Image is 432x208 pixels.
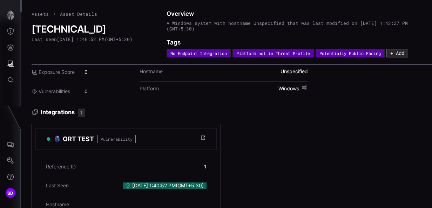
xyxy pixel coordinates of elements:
[123,182,207,189] span: [DATE] 1:40:52 PM ( GMT+5:30 )
[63,135,94,143] h3: ORT TEST
[32,36,133,42] div: Last seen [DATE] 1:40:52 PM ( GMT+5:30 )
[0,185,21,201] button: SD
[32,10,97,18] nav: breadcrumb
[46,201,69,208] span: Hostname
[32,84,88,99] div: 0
[170,51,227,55] div: No Endpoint Integration
[46,182,69,189] span: Last Seen
[32,11,49,17] a: Assets
[97,135,136,143] span: Vulnerability
[54,136,61,143] img: Test Source
[60,11,97,17] span: Asset Details
[32,109,432,117] h3: Integrations
[7,189,14,197] span: SD
[204,160,207,173] div: 1
[319,51,381,55] div: Potentially Public Facing
[32,69,75,75] label: Exposure Score
[32,65,88,80] div: 0
[236,51,310,55] div: Platform not in Threat Profile
[281,68,308,75] span: Unspecified
[140,68,163,75] label: Hostname
[32,23,146,35] h2: [TECHNICAL_ID]
[140,85,159,92] label: Platform
[46,164,76,170] span: Reference ID
[32,88,70,95] label: Vulnerabilities
[78,109,85,117] div: 1
[278,85,308,92] span: Windows
[386,49,408,57] button: + Add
